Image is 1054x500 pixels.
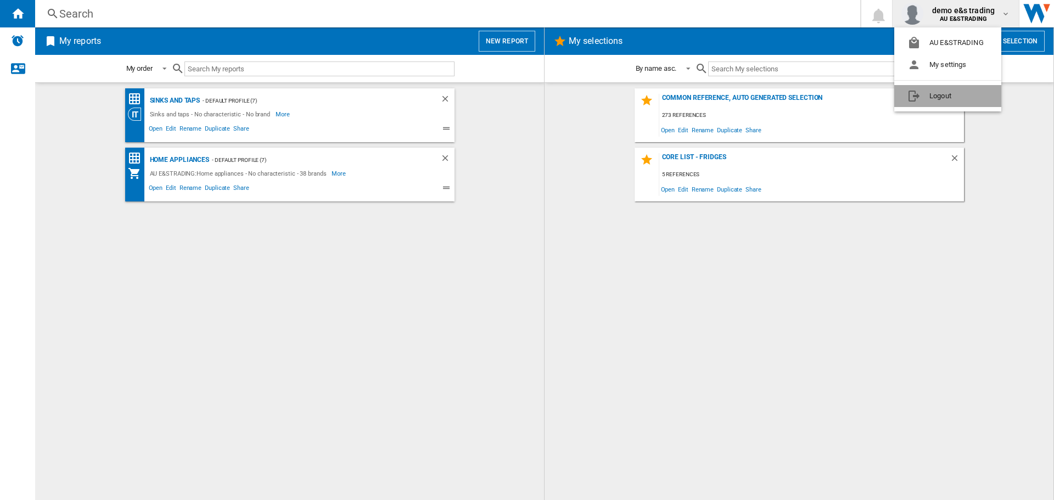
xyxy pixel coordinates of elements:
[894,85,1001,107] button: Logout
[894,54,1001,76] button: My settings
[894,32,1001,54] button: AU E&STRADING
